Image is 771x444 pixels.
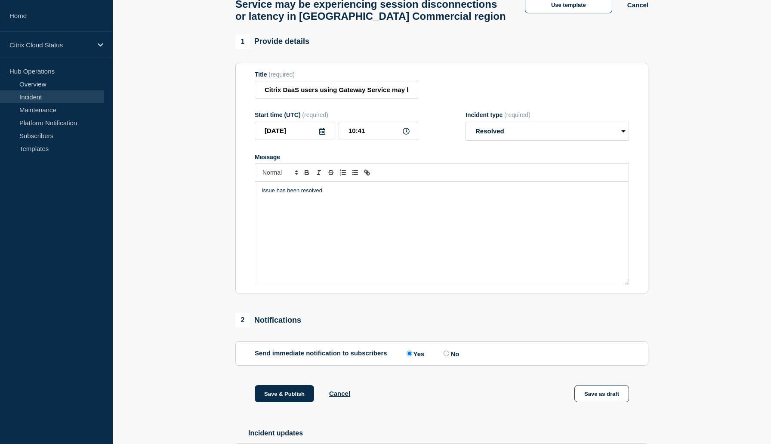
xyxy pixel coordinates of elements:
[235,313,250,327] span: 2
[268,71,295,78] span: (required)
[361,167,373,178] button: Toggle link
[255,385,314,402] button: Save & Publish
[339,122,418,139] input: HH:MM
[627,1,648,9] button: Cancel
[466,122,629,141] select: Incident type
[235,313,301,327] div: Notifications
[349,167,361,178] button: Toggle bulleted list
[407,351,412,356] input: Yes
[574,385,629,402] button: Save as draft
[404,349,425,358] label: Yes
[255,182,629,285] div: Message
[444,351,449,356] input: No
[329,390,350,397] button: Cancel
[255,71,418,78] div: Title
[235,34,250,49] span: 1
[325,167,337,178] button: Toggle strikethrough text
[313,167,325,178] button: Toggle italic text
[301,167,313,178] button: Toggle bold text
[255,81,418,99] input: Title
[235,34,309,49] div: Provide details
[262,187,622,194] p: Issue has been resolved.
[9,41,92,49] p: Citrix Cloud Status
[466,111,629,118] div: Incident type
[255,349,387,358] p: Send immediate notification to subscribers
[441,349,459,358] label: No
[248,429,648,437] h2: Incident updates
[255,111,418,118] div: Start time (UTC)
[255,349,629,358] div: Send immediate notification to subscribers
[255,154,629,160] div: Message
[255,122,334,139] input: YYYY-MM-DD
[504,111,530,118] span: (required)
[259,167,301,178] span: Font size
[337,167,349,178] button: Toggle ordered list
[302,111,328,118] span: (required)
